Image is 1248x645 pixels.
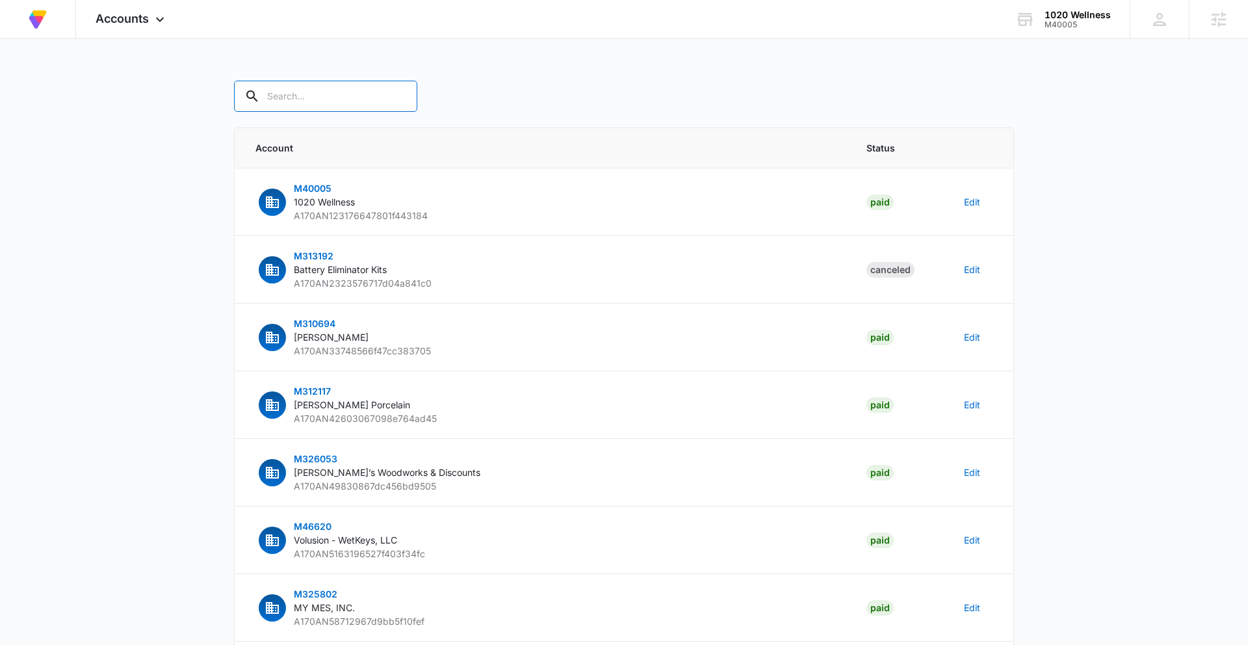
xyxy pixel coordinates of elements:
[866,397,894,413] div: Paid
[294,386,331,397] span: M312117
[294,399,410,410] span: [PERSON_NAME] Porcelain
[255,587,424,628] button: M325802MY MES, INC.A170AN58712967d9bb5f10fef
[294,332,369,343] span: [PERSON_NAME]
[964,533,980,547] button: Edit
[294,183,331,194] span: M40005
[294,467,480,478] span: [PERSON_NAME]’s Woodworks & Discounts
[294,521,331,532] span: M46620
[866,465,894,480] div: Paid
[96,12,149,25] span: Accounts
[866,194,894,210] div: Paid
[255,452,480,493] button: M326053[PERSON_NAME]’s Woodworks & DiscountsA170AN49830867dc456bd9505
[866,141,933,155] span: Status
[964,398,980,412] button: Edit
[26,8,49,31] img: Volusion
[234,81,417,112] input: Search...
[294,480,436,492] span: A170AN49830867dc456bd9505
[294,588,337,599] span: M325802
[866,533,894,548] div: Paid
[964,263,980,276] button: Edit
[294,196,355,207] span: 1020 Wellness
[964,330,980,344] button: Edit
[294,413,437,424] span: A170AN42603067098e764ad45
[964,195,980,209] button: Edit
[294,345,431,356] span: A170AN33748566f47cc383705
[255,317,431,358] button: M310694[PERSON_NAME]A170AN33748566f47cc383705
[294,548,425,559] span: A170AN5163196527f403f34fc
[866,330,894,345] div: Paid
[255,384,437,425] button: M312117[PERSON_NAME] PorcelainA170AN42603067098e764ad45
[294,278,432,289] span: A170AN2323576717d04a841c0
[255,249,432,290] button: M313192Battery Eliminator KitsA170AN2323576717d04a841c0
[255,181,428,222] button: M400051020 WellnessA170AN123176647801f443184
[294,534,397,546] span: Volusion - WetKeys, LLC
[294,250,333,261] span: M313192
[964,466,980,479] button: Edit
[1045,20,1111,29] div: account id
[294,264,387,275] span: Battery Eliminator Kits
[294,616,424,627] span: A170AN58712967d9bb5f10fef
[964,601,980,614] button: Edit
[255,141,835,155] span: Account
[866,600,894,616] div: Paid
[294,318,335,329] span: M310694
[1045,10,1111,20] div: account name
[294,210,428,221] span: A170AN123176647801f443184
[294,602,355,613] span: MY MES, INC.
[255,520,425,560] button: M46620Volusion - WetKeys, LLCA170AN5163196527f403f34fc
[866,262,915,278] div: Canceled
[294,453,337,464] span: M326053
